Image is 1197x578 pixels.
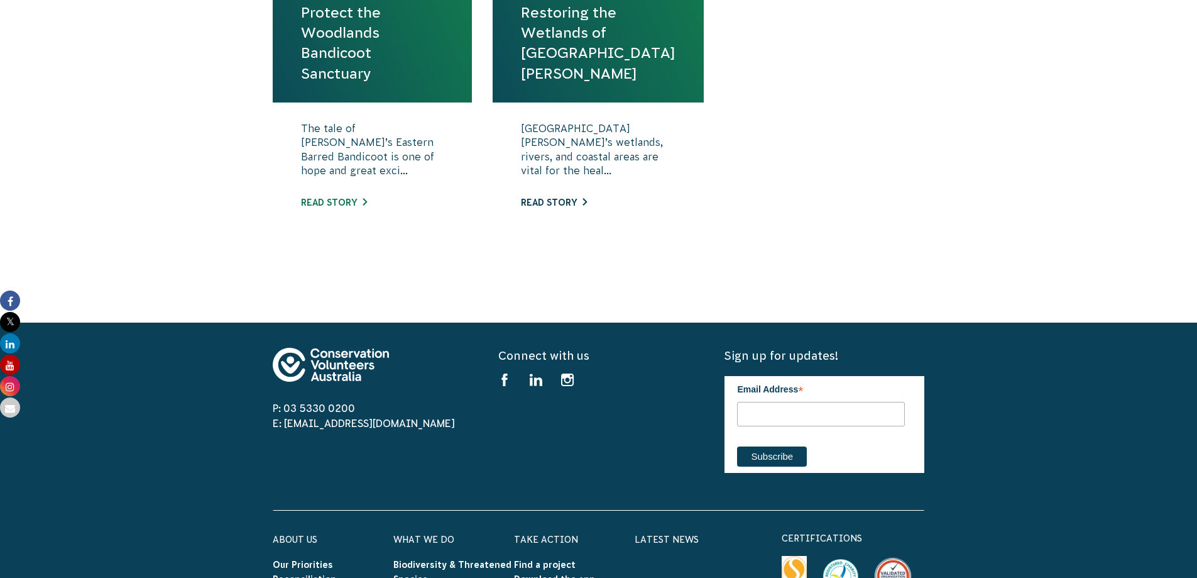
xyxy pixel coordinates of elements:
p: [GEOGRAPHIC_DATA][PERSON_NAME]’s wetlands, rivers, and coastal areas are vital for the heal... [521,121,675,184]
label: Email Address [737,376,905,400]
a: Our Priorities [273,560,333,570]
a: Latest News [635,535,699,545]
h5: Connect with us [498,348,698,364]
a: Find a project [514,560,576,570]
input: Subscribe [737,447,807,467]
p: certifications [782,531,925,546]
a: P: 03 5330 0200 [273,403,355,414]
a: Restoring the Wetlands of [GEOGRAPHIC_DATA][PERSON_NAME] [521,3,675,84]
a: Read story [301,197,367,208]
img: logo-footer.svg [273,348,389,382]
a: About Us [273,535,317,545]
a: Protect the Woodlands Bandicoot Sanctuary [301,3,444,84]
a: Read story [521,197,587,208]
p: The tale of [PERSON_NAME]’s Eastern Barred Bandicoot is one of hope and great exci... [301,121,444,184]
a: E: [EMAIL_ADDRESS][DOMAIN_NAME] [273,418,455,429]
a: What We Do [393,535,454,545]
a: Take Action [514,535,578,545]
h5: Sign up for updates! [724,348,924,364]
